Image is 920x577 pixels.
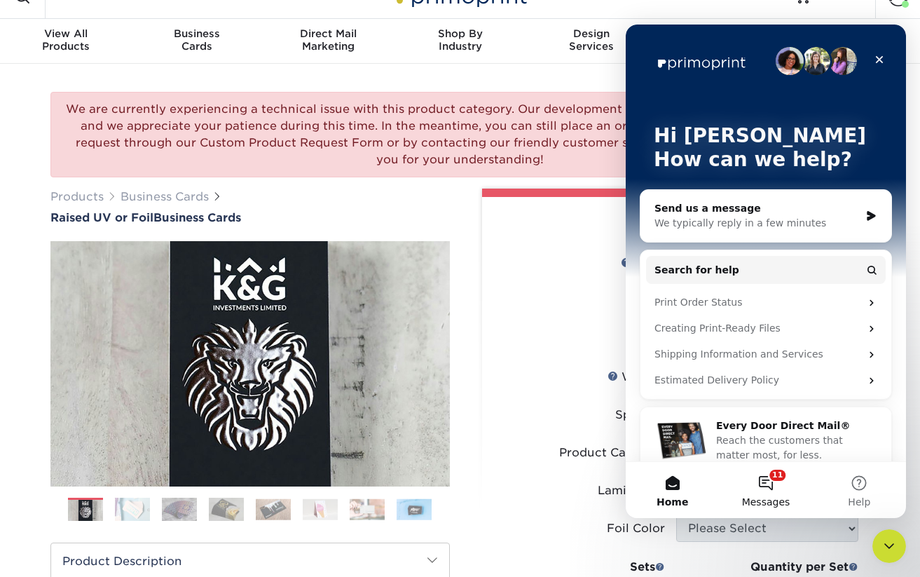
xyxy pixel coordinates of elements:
[263,27,394,40] span: Direct Mail
[68,493,103,528] img: Business Cards 01
[162,497,197,522] img: Business Cards 03
[50,92,870,177] div: We are currently experiencing a technical issue with this product category. Our development team ...
[607,520,665,537] div: Foil Color
[50,211,153,224] span: Raised UV or Foil
[121,190,209,203] a: Business Cards
[115,497,150,522] img: Business Cards 02
[256,498,291,520] img: Business Cards 05
[607,369,665,386] div: Weight
[132,27,263,53] div: Cards
[394,27,526,53] div: Industry
[788,19,920,64] a: Contact& Support
[263,27,394,53] div: Marketing
[50,164,450,564] img: Raised UV or Foil 01
[303,498,338,520] img: Business Cards 06
[526,27,657,40] span: Design
[394,27,526,40] span: Shop By
[676,559,858,576] div: Quantity per Set
[132,27,263,40] span: Business
[50,190,104,203] a: Products
[493,197,859,250] div: Select your options:
[526,19,657,64] a: DesignServices
[553,559,665,576] div: Sets
[657,19,789,64] a: Resources& Templates
[626,25,906,518] iframe: Intercom live chat
[394,19,526,64] a: Shop ByIndustry
[615,407,665,423] div: Spot UV
[350,498,385,520] img: Business Cards 07
[132,19,263,64] a: BusinessCards
[397,498,432,520] img: Business Cards 08
[50,211,450,224] h1: Business Cards
[598,482,665,499] div: Lamination
[526,27,657,53] div: Services
[621,255,665,272] div: Sizes
[263,19,394,64] a: Direct MailMarketing
[50,211,450,224] a: Raised UV or FoilBusiness Cards
[209,497,244,522] img: Business Cards 04
[872,529,906,563] iframe: Intercom live chat
[559,444,665,461] div: Product Category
